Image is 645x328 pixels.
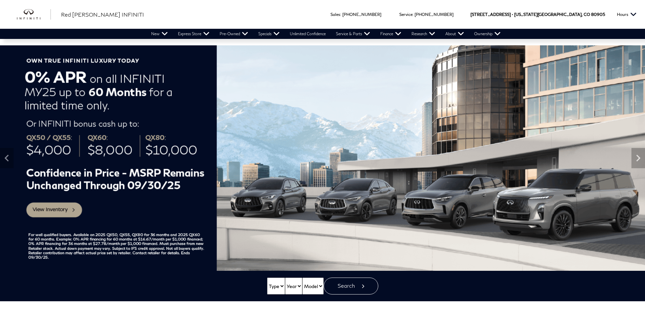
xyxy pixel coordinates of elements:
[146,29,173,39] a: New
[330,12,340,17] span: Sales
[146,29,506,39] nav: Main Navigation
[267,278,285,294] select: Vehicle Type
[285,29,331,39] a: Unlimited Confidence
[342,12,381,17] a: [PHONE_NUMBER]
[17,9,51,20] img: INFINITI
[415,12,453,17] a: [PHONE_NUMBER]
[440,29,469,39] a: About
[340,12,341,17] span: :
[470,12,605,17] a: [STREET_ADDRESS] • [US_STATE][GEOGRAPHIC_DATA], CO 80905
[375,29,406,39] a: Finance
[412,12,414,17] span: :
[469,29,506,39] a: Ownership
[324,278,378,294] button: Search
[61,11,144,18] span: Red [PERSON_NAME] INFINITI
[253,29,285,39] a: Specials
[17,9,51,20] a: infiniti
[215,29,253,39] a: Pre-Owned
[173,29,215,39] a: Express Store
[399,12,412,17] span: Service
[302,278,324,294] select: Vehicle Model
[61,10,144,19] a: Red [PERSON_NAME] INFINITI
[331,29,375,39] a: Service & Parts
[406,29,440,39] a: Research
[285,278,302,294] select: Vehicle Year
